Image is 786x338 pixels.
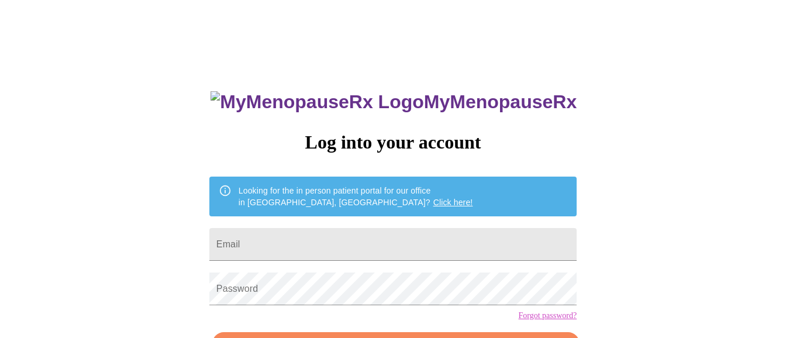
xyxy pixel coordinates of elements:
[433,198,473,207] a: Click here!
[211,91,423,113] img: MyMenopauseRx Logo
[211,91,577,113] h3: MyMenopauseRx
[239,180,473,213] div: Looking for the in person patient portal for our office in [GEOGRAPHIC_DATA], [GEOGRAPHIC_DATA]?
[518,311,577,320] a: Forgot password?
[209,132,577,153] h3: Log into your account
